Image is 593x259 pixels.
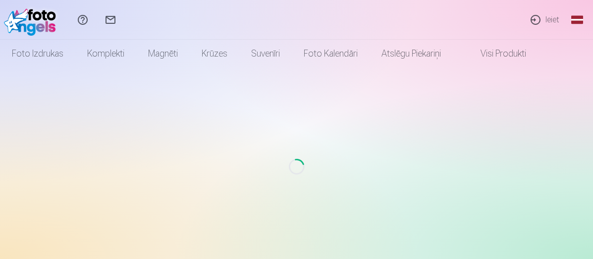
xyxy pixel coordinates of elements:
a: Komplekti [75,40,136,67]
a: Magnēti [136,40,190,67]
a: Atslēgu piekariņi [370,40,453,67]
img: /fa1 [4,4,61,36]
a: Suvenīri [239,40,292,67]
a: Krūzes [190,40,239,67]
a: Visi produkti [453,40,538,67]
a: Foto kalendāri [292,40,370,67]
